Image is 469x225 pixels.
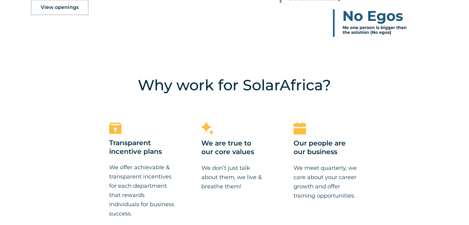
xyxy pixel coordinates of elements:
[294,139,360,157] h3: Our people are our business
[201,139,268,157] h3: We are true to our core values
[41,5,79,10] span: View openings
[109,163,175,218] p: We offer achievable & transparent incentives for each department that rewards individuals for bus...
[109,139,175,157] h3: Transparent incentive plans
[294,163,360,200] p: We meet quarterly, we care about your career growth and offer training opportunities.
[88,74,381,96] h4: Why work for SolarAfrica?
[201,163,268,191] p: We don’t just talk about them, we live & breathe them!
